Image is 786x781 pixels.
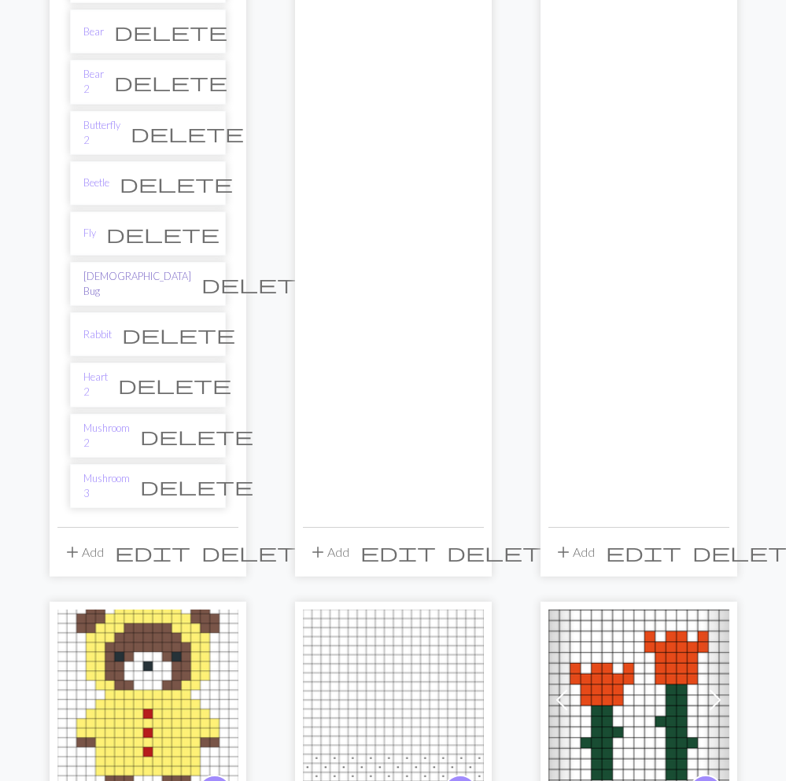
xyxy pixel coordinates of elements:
button: Delete [441,537,566,567]
button: Delete chart [112,319,245,349]
button: Edit [355,537,441,567]
button: Delete chart [104,67,238,97]
button: Add [303,537,355,567]
span: add [554,541,573,563]
i: Edit [606,543,681,562]
span: edit [115,541,190,563]
span: delete [114,20,227,42]
span: delete [201,541,315,563]
span: delete [140,475,253,497]
button: Add [57,537,109,567]
span: delete [131,122,244,144]
span: delete [122,323,235,345]
a: Beetle [83,175,109,190]
span: edit [606,541,681,563]
a: Bear [83,24,104,39]
i: Edit [115,543,190,562]
a: Flower A [548,691,729,705]
a: Rabbit [83,327,112,342]
span: add [63,541,82,563]
span: delete [447,541,560,563]
button: Delete chart [104,17,238,46]
button: Delete chart [191,269,325,299]
button: Delete [196,537,320,567]
span: edit [360,541,436,563]
a: Mushroom 2 [83,421,130,451]
button: Delete chart [130,471,264,501]
i: Edit [360,543,436,562]
span: delete [118,374,231,396]
span: delete [106,223,220,245]
a: Heart 2 [83,370,108,400]
span: delete [201,273,315,295]
span: delete [114,71,227,93]
button: Delete chart [120,118,254,148]
button: Edit [600,537,687,567]
button: Delete chart [108,370,242,400]
a: Bear [57,691,238,705]
a: [DEMOGRAPHIC_DATA] Bug [83,269,191,299]
a: Dish [303,691,484,705]
button: Delete chart [130,421,264,451]
a: Butterfly 2 [83,118,120,148]
span: delete [140,425,253,447]
a: Bear 2 [83,67,104,97]
span: add [308,541,327,563]
button: Edit [109,537,196,567]
button: Add [548,537,600,567]
span: delete [120,172,233,194]
button: Delete chart [96,219,230,249]
a: Fly [83,226,96,241]
a: Mushroom 3 [83,471,130,501]
button: Delete chart [109,168,243,198]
